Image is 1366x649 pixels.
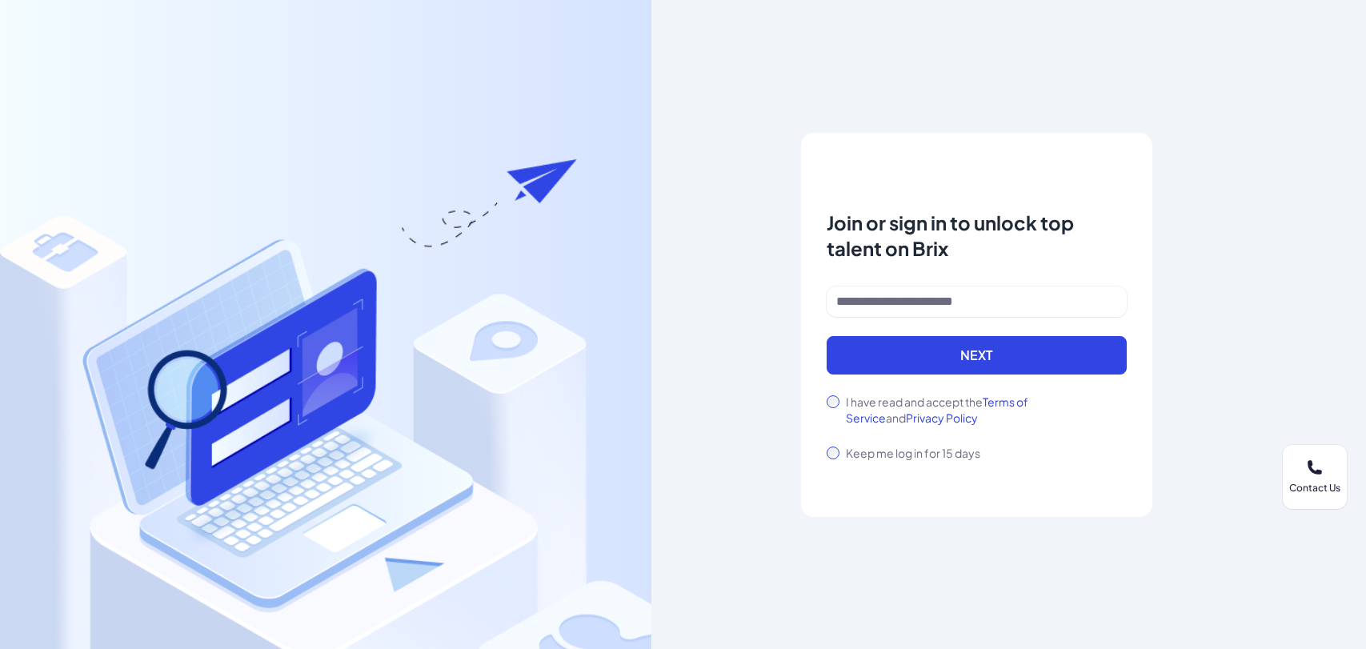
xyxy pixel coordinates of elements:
label: Keep me log in for 15 days [846,445,980,461]
a: Privacy Policy [906,411,978,425]
button: Contact Us [1283,445,1347,509]
a: Terms of Service [846,395,1028,425]
div: Contact Us [1289,482,1340,495]
button: Next [827,336,1127,375]
p: Join or sign in to unlock top talent on Brix [827,210,1127,261]
label: I have read and accept the and [846,394,1127,426]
